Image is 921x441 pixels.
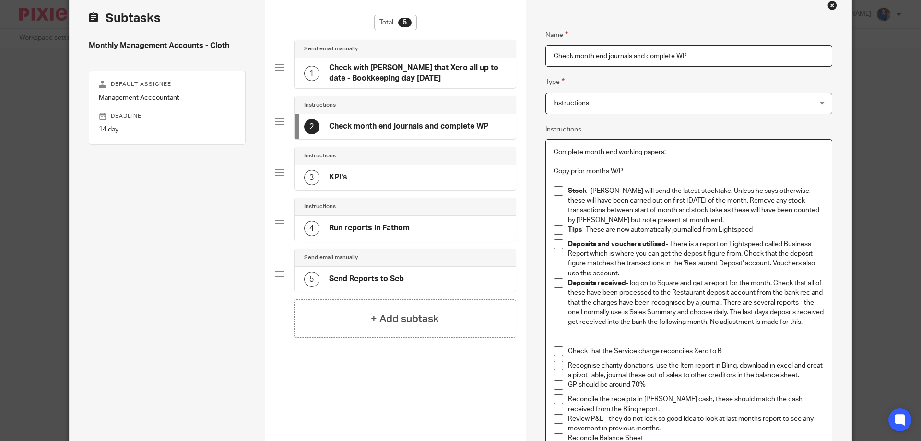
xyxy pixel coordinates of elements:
h4: Check with [PERSON_NAME] that Xero all up to date - Bookkeeping day [DATE] [329,63,506,83]
h4: Instructions [304,203,336,211]
h4: Run reports in Fathom [329,223,410,233]
p: Reconcile the receipts in [PERSON_NAME] cash, these should match the cash received from the Blinq... [568,394,824,414]
h4: Monthly Management Accounts - Cloth [89,41,246,51]
h4: Instructions [304,101,336,109]
h4: Instructions [304,152,336,160]
strong: Deposits and vouchers utilised [568,241,666,248]
h4: KPI's [329,172,347,182]
label: Instructions [545,125,581,134]
div: 5 [304,272,319,287]
div: 3 [304,170,319,185]
p: GP should be around 70% [568,380,824,390]
strong: Stock [568,188,587,194]
p: - These are now automatically journalled from Lightspeed [568,225,824,235]
p: Recognise charity donations, use the Item report in Blinq, download in excel and creat a pivot ta... [568,361,824,381]
div: 5 [398,18,412,27]
p: Check that the Service charge reconciles Xero to B [568,346,824,356]
div: Close this dialog window [827,0,837,10]
h4: Send email manually [304,254,358,262]
p: - [PERSON_NAME] will send the latest stocktake. Unless he says otherwise, these will have been ca... [568,186,824,225]
h4: Send Reports to Seb [329,274,404,284]
h2: Subtasks [89,10,161,26]
span: Instructions [553,100,589,107]
div: Total [374,15,417,30]
label: Type [545,76,565,87]
div: 1 [304,66,319,81]
div: 4 [304,221,319,236]
p: Deadline [99,112,236,120]
strong: Deposits received [568,280,626,286]
h4: + Add subtask [371,311,439,326]
p: Complete month end working papers: [554,147,824,157]
p: - log on to Square and get a report for the month. Check that all of these have been processed to... [568,278,824,327]
strong: Tips [568,226,582,233]
label: Name [545,29,568,40]
h4: Check month end journals and complete WP [329,121,488,131]
p: - There is a report on Lightspeed called Business Report which is where you can get the deposit f... [568,239,824,278]
div: 2 [304,119,319,134]
p: Review P&L - they do not lock so good idea to look at last months report to see any movement in p... [568,414,824,434]
p: Copy prior months W/P [554,167,824,176]
p: Management Acccountant [99,93,236,103]
p: 14 day [99,125,236,134]
p: Default assignee [99,81,236,88]
h4: Send email manually [304,45,358,53]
